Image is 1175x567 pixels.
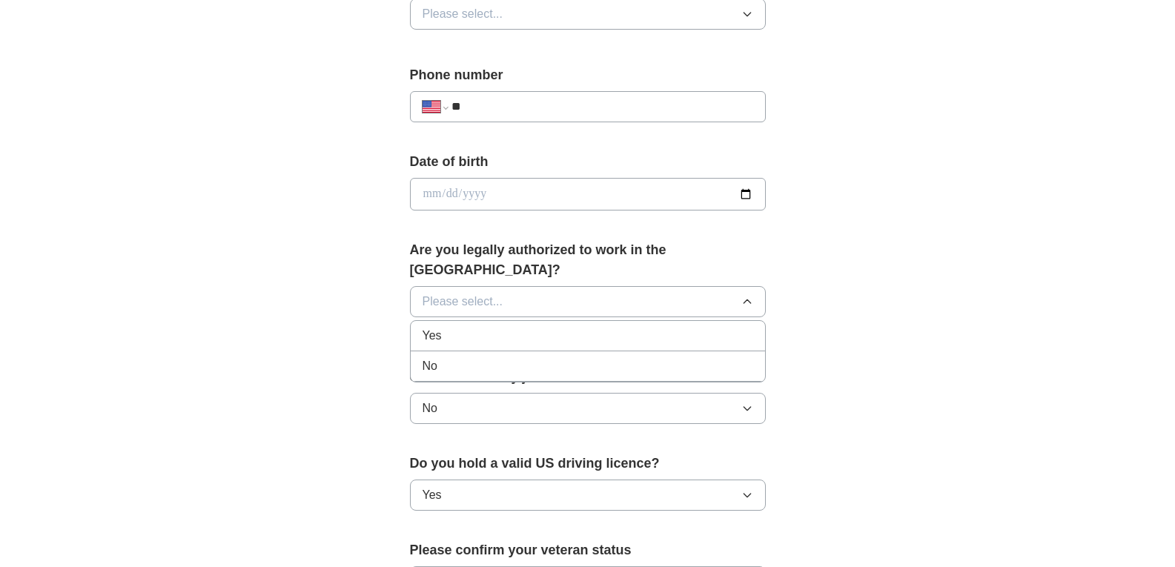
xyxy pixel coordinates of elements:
label: Date of birth [410,152,766,172]
label: Phone number [410,65,766,85]
span: Please select... [423,5,503,23]
span: Yes [423,486,442,504]
span: Please select... [423,293,503,311]
span: Yes [423,327,442,345]
span: No [423,399,437,417]
button: Yes [410,480,766,511]
label: Do you hold a valid US driving licence? [410,454,766,474]
button: No [410,393,766,424]
label: Are you legally authorized to work in the [GEOGRAPHIC_DATA]? [410,240,766,280]
span: No [423,357,437,375]
button: Please select... [410,286,766,317]
label: Please confirm your veteran status [410,540,766,560]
